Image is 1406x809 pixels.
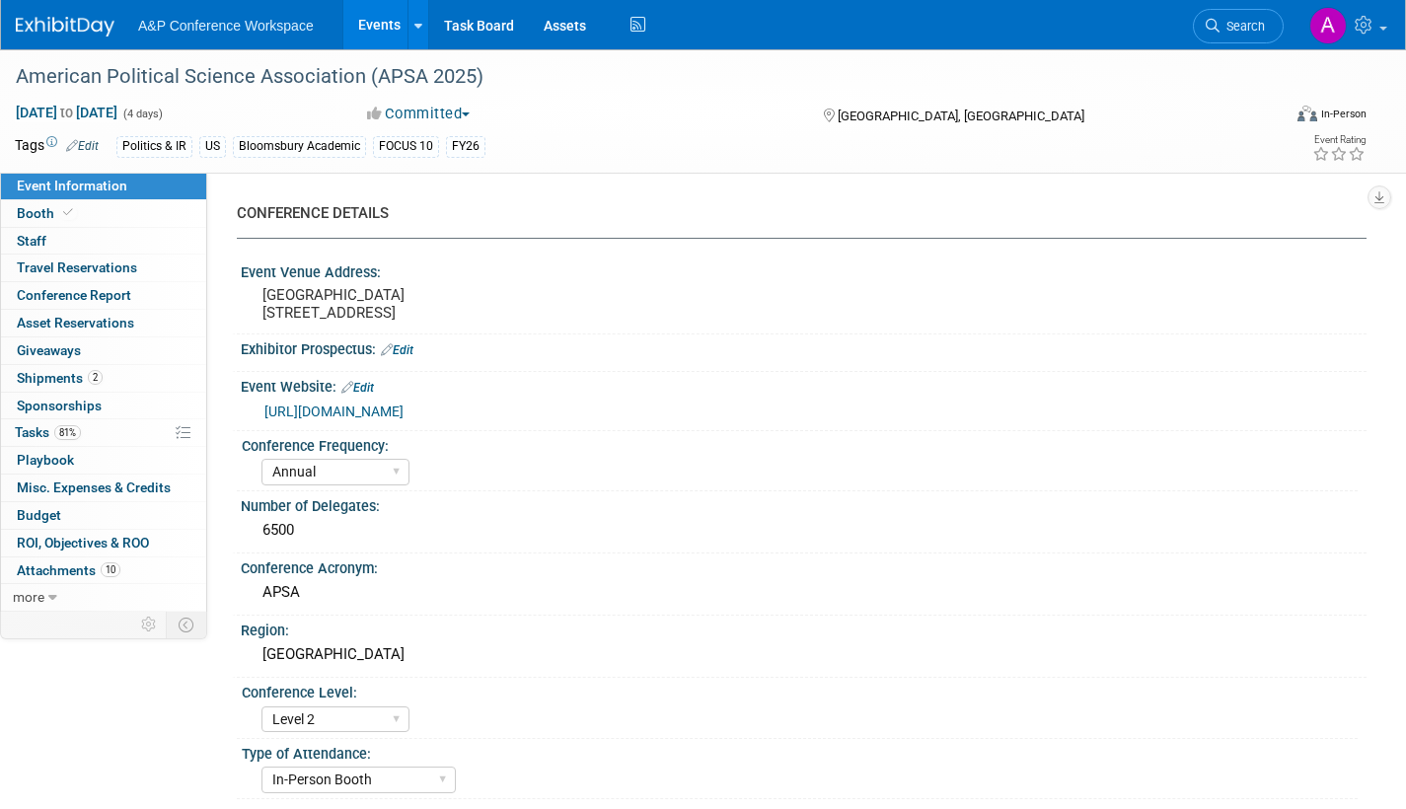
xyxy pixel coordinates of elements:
[1297,106,1317,121] img: Format-Inperson.png
[237,203,1352,224] div: CONFERENCE DETAILS
[13,589,44,605] span: more
[1,255,206,281] a: Travel Reservations
[242,739,1358,764] div: Type of Attendance:
[1,282,206,309] a: Conference Report
[17,287,131,303] span: Conference Report
[17,479,171,495] span: Misc. Expenses & Credits
[241,334,1367,360] div: Exhibitor Prospectus:
[101,562,120,577] span: 10
[15,135,99,158] td: Tags
[1,419,206,446] a: Tasks81%
[1,447,206,474] a: Playbook
[17,507,61,523] span: Budget
[17,452,74,468] span: Playbook
[116,136,192,157] div: Politics & IR
[256,515,1352,546] div: 6500
[17,315,134,331] span: Asset Reservations
[264,404,404,419] a: [URL][DOMAIN_NAME]
[15,104,118,121] span: [DATE] [DATE]
[132,612,167,637] td: Personalize Event Tab Strip
[138,18,314,34] span: A&P Conference Workspace
[1320,107,1367,121] div: In-Person
[241,553,1367,578] div: Conference Acronym:
[1,530,206,556] a: ROI, Objectives & ROO
[1,173,206,199] a: Event Information
[1,475,206,501] a: Misc. Expenses & Credits
[17,562,120,578] span: Attachments
[242,678,1358,702] div: Conference Level:
[1309,7,1347,44] img: Amanda Oney
[9,59,1251,95] div: American Political Science Association (APSA 2025)
[1,200,206,227] a: Booth
[1193,9,1284,43] a: Search
[17,233,46,249] span: Staff
[373,136,439,157] div: FOCUS 10
[1,584,206,611] a: more
[838,109,1084,123] span: [GEOGRAPHIC_DATA], [GEOGRAPHIC_DATA]
[17,535,149,551] span: ROI, Objectives & ROO
[1,502,206,529] a: Budget
[360,104,478,124] button: Committed
[1,557,206,584] a: Attachments10
[167,612,207,637] td: Toggle Event Tabs
[381,343,413,357] a: Edit
[1,365,206,392] a: Shipments2
[15,424,81,440] span: Tasks
[1166,103,1367,132] div: Event Format
[241,616,1367,640] div: Region:
[17,398,102,413] span: Sponsorships
[241,491,1367,516] div: Number of Delegates:
[17,259,137,275] span: Travel Reservations
[1,337,206,364] a: Giveaways
[241,372,1367,398] div: Event Website:
[341,381,374,395] a: Edit
[88,370,103,385] span: 2
[16,17,114,37] img: ExhibitDay
[242,431,1358,456] div: Conference Frequency:
[446,136,485,157] div: FY26
[256,577,1352,608] div: APSA
[233,136,366,157] div: Bloomsbury Academic
[241,257,1367,282] div: Event Venue Address:
[1,393,206,419] a: Sponsorships
[1220,19,1265,34] span: Search
[17,178,127,193] span: Event Information
[57,105,76,120] span: to
[63,207,73,218] i: Booth reservation complete
[262,286,688,322] pre: [GEOGRAPHIC_DATA] [STREET_ADDRESS]
[17,370,103,386] span: Shipments
[1,228,206,255] a: Staff
[54,425,81,440] span: 81%
[121,108,163,120] span: (4 days)
[1,310,206,336] a: Asset Reservations
[17,342,81,358] span: Giveaways
[1312,135,1366,145] div: Event Rating
[17,205,77,221] span: Booth
[256,639,1352,670] div: [GEOGRAPHIC_DATA]
[66,139,99,153] a: Edit
[199,136,226,157] div: US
